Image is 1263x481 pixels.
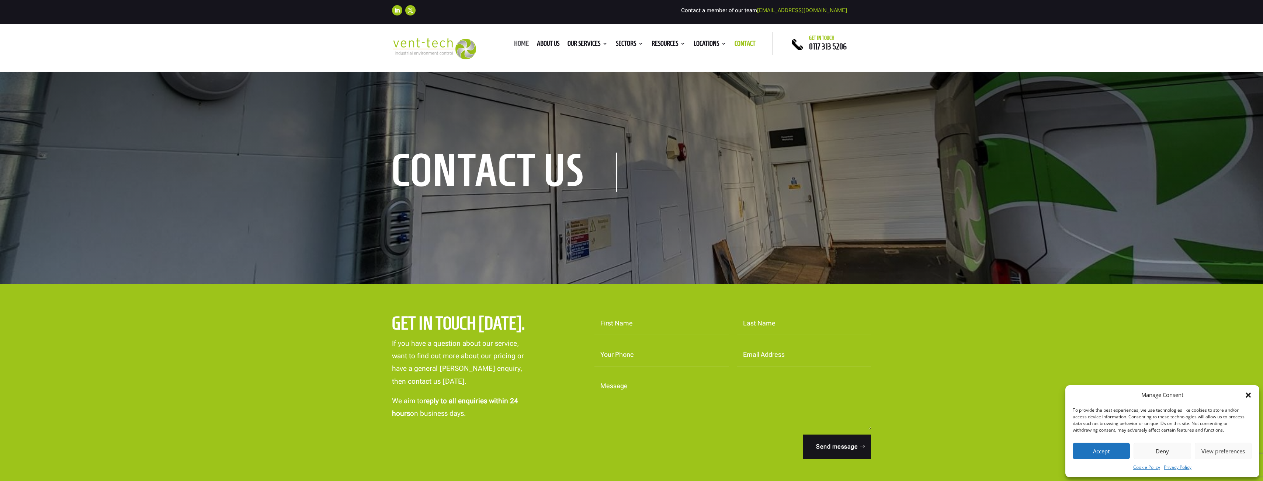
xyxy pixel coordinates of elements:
input: Last Name [737,312,871,335]
a: [EMAIL_ADDRESS][DOMAIN_NAME] [757,7,847,14]
a: Contact [735,41,756,49]
a: Resources [652,41,686,49]
img: 2023-09-27T08_35_16.549ZVENT-TECH---Clear-background [392,38,476,60]
a: Cookie Policy [1133,463,1160,472]
strong: reply to all enquiries within 24 hours [392,397,518,418]
input: First Name [594,312,729,335]
span: If you have a question about our service, want to find out more about our pricing or have a gener... [392,339,524,386]
span: Contact a member of our team [681,7,847,14]
span: Get in touch [809,35,835,41]
input: Email Address [737,344,871,366]
a: Sectors [616,41,643,49]
a: Locations [694,41,726,49]
div: Close dialog [1245,391,1252,399]
span: We aim to [392,397,423,405]
a: Privacy Policy [1164,463,1191,472]
h1: contact us [392,153,617,192]
button: Accept [1073,443,1130,459]
button: Send message [803,435,871,459]
div: To provide the best experiences, we use technologies like cookies to store and/or access device i... [1073,407,1251,433]
div: Manage Consent [1141,391,1183,400]
a: Follow on LinkedIn [392,5,402,15]
a: Follow on X [405,5,416,15]
a: Home [514,41,529,49]
a: About us [537,41,559,49]
input: Your Phone [594,344,729,366]
h2: Get in touch [DATE]. [392,312,546,338]
span: on business days. [410,409,466,418]
a: Our Services [568,41,608,49]
button: View preferences [1195,443,1252,459]
a: 0117 313 5206 [809,42,847,51]
button: Deny [1134,443,1191,459]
